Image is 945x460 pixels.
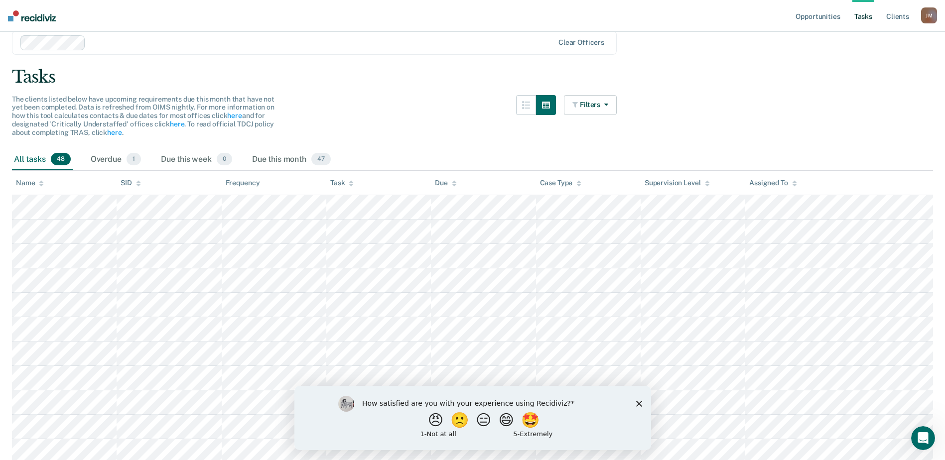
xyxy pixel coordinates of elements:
div: Overdue1 [89,149,143,171]
span: 48 [51,153,71,166]
a: here [170,120,184,128]
iframe: Intercom live chat [911,426,935,450]
div: Due this week0 [159,149,234,171]
a: here [227,112,242,119]
span: The clients listed below have upcoming requirements due this month that have not yet been complet... [12,95,274,136]
div: SID [121,179,141,187]
div: Due [435,179,457,187]
div: Assigned To [749,179,797,187]
span: 1 [127,153,141,166]
div: Clear officers [558,38,604,47]
button: JM [921,7,937,23]
a: here [107,128,122,136]
button: Filters [564,95,617,115]
div: Due this month47 [250,149,333,171]
img: Recidiviz [8,10,56,21]
div: Name [16,179,44,187]
span: 0 [217,153,232,166]
div: Frequency [226,179,260,187]
div: Case Type [540,179,582,187]
div: All tasks48 [12,149,73,171]
div: Tasks [12,67,933,87]
div: Task [330,179,354,187]
iframe: Survey by Kim from Recidiviz [294,386,651,450]
div: Supervision Level [645,179,710,187]
div: J M [921,7,937,23]
span: 47 [311,153,331,166]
